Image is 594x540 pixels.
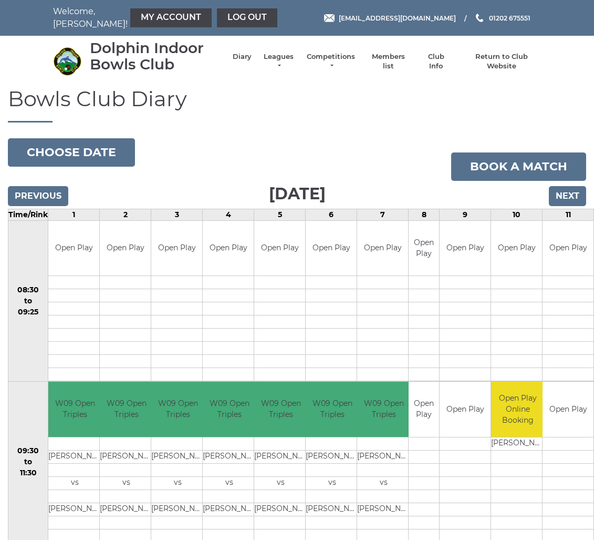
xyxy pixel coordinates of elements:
[367,52,410,71] a: Members list
[100,221,151,276] td: Open Play
[489,14,530,22] span: 01202 675551
[440,209,491,220] td: 9
[48,450,101,463] td: [PERSON_NAME]
[48,382,101,437] td: W09 Open Triples
[151,209,203,220] td: 3
[421,52,451,71] a: Club Info
[100,209,151,220] td: 2
[491,382,544,437] td: Open Play Online Booking
[476,14,483,22] img: Phone us
[48,209,100,220] td: 1
[357,221,408,276] td: Open Play
[254,221,305,276] td: Open Play
[8,87,586,123] h1: Bowls Club Diary
[151,221,202,276] td: Open Play
[357,209,409,220] td: 7
[53,47,82,76] img: Dolphin Indoor Bowls Club
[203,503,256,516] td: [PERSON_NAME]
[306,476,359,490] td: vs
[451,152,586,181] a: Book a match
[254,382,307,437] td: W09 Open Triples
[254,503,307,516] td: [PERSON_NAME]
[440,221,491,276] td: Open Play
[217,8,277,27] a: Log out
[462,52,541,71] a: Return to Club Website
[357,382,410,437] td: W09 Open Triples
[203,450,256,463] td: [PERSON_NAME]
[409,209,440,220] td: 8
[203,476,256,490] td: vs
[151,476,204,490] td: vs
[254,450,307,463] td: [PERSON_NAME]
[543,221,593,276] td: Open Play
[233,52,252,62] a: Diary
[151,382,204,437] td: W09 Open Triples
[409,221,439,276] td: Open Play
[357,450,410,463] td: [PERSON_NAME]
[100,450,153,463] td: [PERSON_NAME]
[254,476,307,490] td: vs
[8,186,68,206] input: Previous
[262,52,295,71] a: Leagues
[306,503,359,516] td: [PERSON_NAME]
[491,221,542,276] td: Open Play
[474,13,530,23] a: Phone us 01202 675551
[48,503,101,516] td: [PERSON_NAME]
[306,382,359,437] td: W09 Open Triples
[306,221,357,276] td: Open Play
[357,476,410,490] td: vs
[409,382,439,437] td: Open Play
[306,52,356,71] a: Competitions
[8,220,48,382] td: 08:30 to 09:25
[306,450,359,463] td: [PERSON_NAME]
[543,382,593,437] td: Open Play
[203,209,254,220] td: 4
[543,209,594,220] td: 11
[151,503,204,516] td: [PERSON_NAME]
[90,40,222,73] div: Dolphin Indoor Bowls Club
[8,209,48,220] td: Time/Rink
[48,221,99,276] td: Open Play
[357,503,410,516] td: [PERSON_NAME]
[491,209,543,220] td: 10
[100,382,153,437] td: W09 Open Triples
[491,437,544,450] td: [PERSON_NAME]
[306,209,357,220] td: 6
[339,14,456,22] span: [EMAIL_ADDRESS][DOMAIN_NAME]
[203,221,254,276] td: Open Play
[48,476,101,490] td: vs
[324,14,335,22] img: Email
[53,5,247,30] nav: Welcome, [PERSON_NAME]!
[130,8,212,27] a: My Account
[8,138,135,167] button: Choose date
[151,450,204,463] td: [PERSON_NAME]
[100,503,153,516] td: [PERSON_NAME]
[254,209,306,220] td: 5
[549,186,586,206] input: Next
[440,382,491,437] td: Open Play
[203,382,256,437] td: W09 Open Triples
[324,13,456,23] a: Email [EMAIL_ADDRESS][DOMAIN_NAME]
[100,476,153,490] td: vs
